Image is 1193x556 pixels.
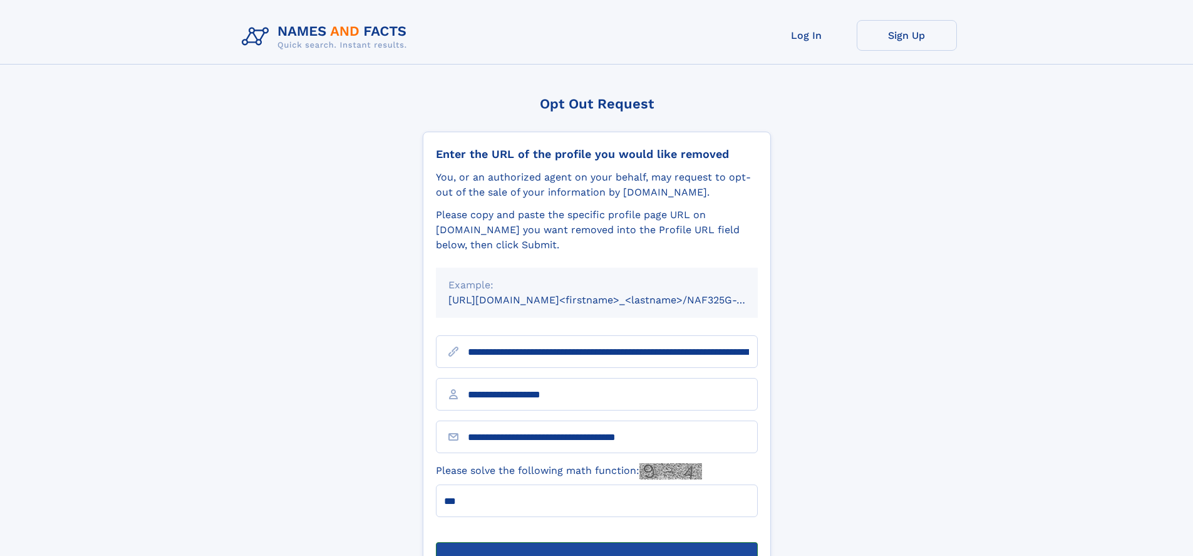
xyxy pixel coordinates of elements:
[436,147,758,161] div: Enter the URL of the profile you would like removed
[423,96,771,112] div: Opt Out Request
[757,20,857,51] a: Log In
[237,20,417,54] img: Logo Names and Facts
[448,278,745,293] div: Example:
[448,294,782,306] small: [URL][DOMAIN_NAME]<firstname>_<lastname>/NAF325G-xxxxxxxx
[436,207,758,253] div: Please copy and paste the specific profile page URL on [DOMAIN_NAME] you want removed into the Pr...
[436,170,758,200] div: You, or an authorized agent on your behalf, may request to opt-out of the sale of your informatio...
[436,463,702,480] label: Please solve the following math function:
[857,20,957,51] a: Sign Up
